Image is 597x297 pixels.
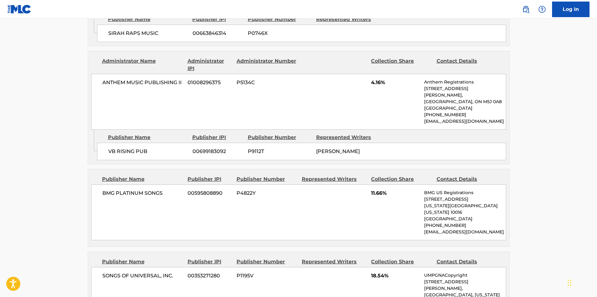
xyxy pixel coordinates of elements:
[188,272,232,280] span: 00353271280
[520,3,532,16] a: Public Search
[424,272,506,279] p: UMPGNACopyright
[437,175,497,183] div: Contact Details
[424,79,506,85] p: Anthem Registrations
[237,79,297,86] span: P5134C
[522,6,530,13] img: search
[108,16,188,23] div: Publisher Name
[424,203,506,216] p: [US_STATE][GEOGRAPHIC_DATA][US_STATE] 10016
[192,16,243,23] div: Publisher IPI
[371,189,419,197] span: 11.66%
[424,279,506,292] p: [STREET_ADDRESS][PERSON_NAME],
[248,148,311,155] span: P9112T
[437,57,497,72] div: Contact Details
[424,112,506,118] p: [PHONE_NUMBER]
[248,30,311,37] span: P0746X
[237,258,297,266] div: Publisher Number
[188,175,232,183] div: Publisher IPI
[437,258,497,266] div: Contact Details
[108,148,188,155] span: VB RISING PUB
[552,2,590,17] a: Log In
[302,258,366,266] div: Represented Writers
[237,189,297,197] span: P4822Y
[237,57,297,72] div: Administrator Number
[424,222,506,229] p: [PHONE_NUMBER]
[108,134,188,141] div: Publisher Name
[424,216,506,222] p: [GEOGRAPHIC_DATA]
[188,189,232,197] span: 00595808890
[108,30,188,37] span: SIRAH RAPS MUSIC
[568,273,571,292] div: Drag
[102,272,183,280] span: SONGS OF UNIVERSAL, INC.
[566,267,597,297] iframe: Chat Widget
[371,79,419,86] span: 4.16%
[102,189,183,197] span: BMG PLATINUM SONGS
[192,134,243,141] div: Publisher IPI
[193,30,243,37] span: 00663846314
[371,175,432,183] div: Collection Share
[102,175,183,183] div: Publisher Name
[536,3,548,16] div: Help
[424,85,506,98] p: [STREET_ADDRESS][PERSON_NAME],
[193,148,243,155] span: 00699183092
[237,272,297,280] span: P1195V
[424,229,506,235] p: [EMAIL_ADDRESS][DOMAIN_NAME]
[102,258,183,266] div: Publisher Name
[302,175,366,183] div: Represented Writers
[316,134,380,141] div: Represented Writers
[248,16,311,23] div: Publisher Number
[424,196,506,203] p: [STREET_ADDRESS]
[424,118,506,125] p: [EMAIL_ADDRESS][DOMAIN_NAME]
[188,57,232,72] div: Administrator IPI
[102,57,183,72] div: Administrator Name
[424,189,506,196] p: BMG US Registrations
[371,258,432,266] div: Collection Share
[102,79,183,86] span: ANTHEM MUSIC PUBLISHING II
[371,272,419,280] span: 18.54%
[7,5,32,14] img: MLC Logo
[248,134,311,141] div: Publisher Number
[237,175,297,183] div: Publisher Number
[424,105,506,112] p: [GEOGRAPHIC_DATA]
[371,57,432,72] div: Collection Share
[316,148,360,154] span: [PERSON_NAME]
[188,79,232,86] span: 01008296375
[188,258,232,266] div: Publisher IPI
[424,98,506,105] p: [GEOGRAPHIC_DATA], ON M5J 0A8
[538,6,546,13] img: help
[316,16,380,23] div: Represented Writers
